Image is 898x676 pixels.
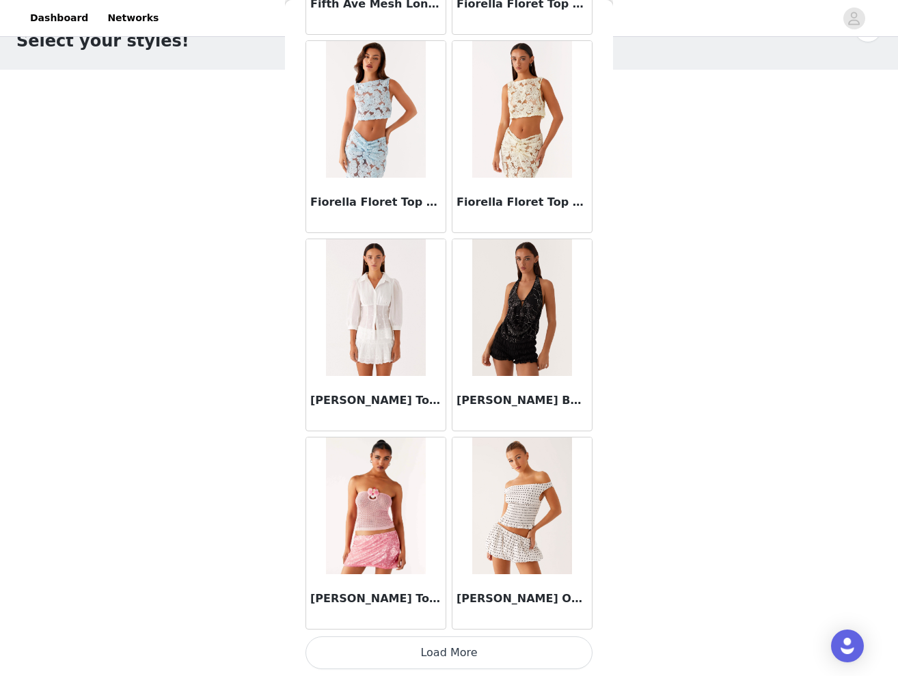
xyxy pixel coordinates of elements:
div: avatar [847,8,860,29]
img: Frida Broderie Top - White [326,239,425,376]
h3: Fiorella Floret Top - Yellow [457,194,588,211]
img: Fiorella Floret Top - Yellow [472,41,571,178]
img: Gail Beaded Cowl Halterneck Top - Black [472,239,571,376]
img: Fiorella Floret Top - Blue [326,41,425,178]
h3: Fiorella Floret Top - Blue [310,194,441,211]
a: Networks [99,3,167,33]
h3: [PERSON_NAME] Top - Pink [310,591,441,607]
div: Open Intercom Messenger [831,630,864,662]
h3: [PERSON_NAME] Off Shoulder Top - White Black Polka Dot [457,591,588,607]
img: Heather Off Shoulder Top - White Black Polka Dot [472,437,571,574]
a: Dashboard [22,3,96,33]
h3: [PERSON_NAME] Top - White [310,392,441,409]
h3: [PERSON_NAME] Beaded Cowl Halterneck Top - Black [457,392,588,409]
h1: Select your styles! [16,29,189,53]
img: Galia Crochet Top - Pink [326,437,425,574]
button: Load More [305,636,593,669]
